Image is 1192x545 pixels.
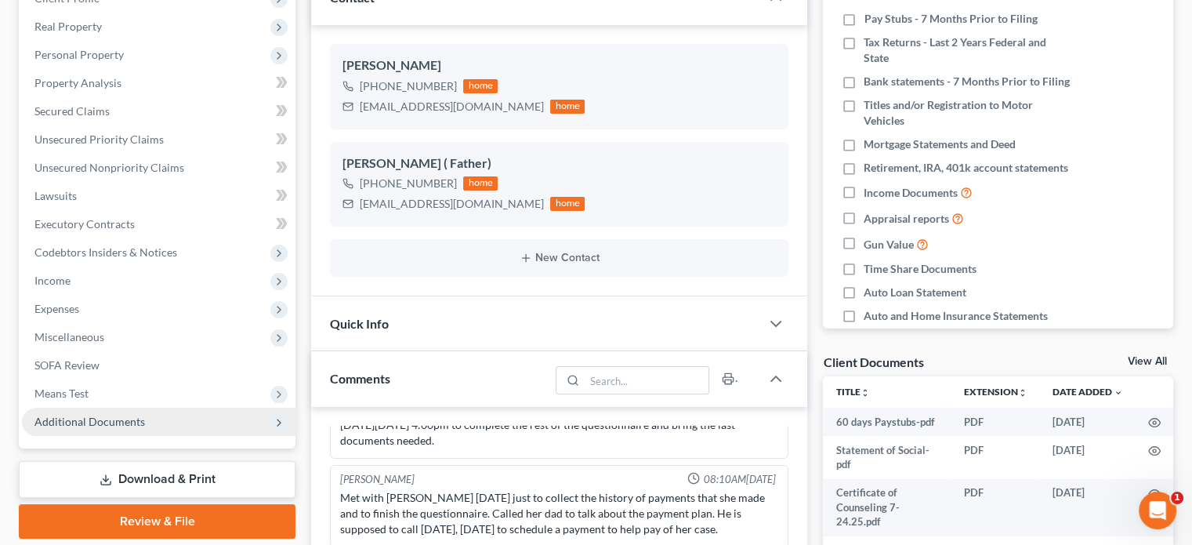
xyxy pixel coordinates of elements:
button: New Contact [342,252,776,264]
span: Income Documents [864,185,958,201]
div: [PHONE_NUMBER] [360,78,457,94]
div: home [463,176,498,191]
a: Unsecured Priority Claims [22,125,295,154]
a: Titleunfold_more [835,386,869,398]
td: [DATE] [1040,436,1136,479]
i: expand_more [1114,388,1123,398]
td: Statement of Social-pdf [823,436,951,479]
span: Lawsuits [34,189,77,202]
span: Tax Returns - Last 2 Years Federal and State [864,35,1072,66]
input: Search... [585,367,709,394]
div: home [463,79,498,93]
td: Certificate of Counseling 7-24.25.pdf [823,479,951,536]
a: SOFA Review [22,351,295,380]
span: Unsecured Nonpriority Claims [34,161,184,174]
td: PDF [951,479,1040,536]
iframe: Intercom live chat [1139,492,1176,529]
a: Executory Contracts [22,210,295,238]
span: Appraisal reports [864,211,949,227]
span: Real Property [34,20,102,33]
span: Codebtors Insiders & Notices [34,245,177,259]
span: Time Share Documents [864,261,976,277]
span: Additional Documents [34,415,145,428]
span: Quick Info [330,316,389,331]
a: Extensionunfold_more [964,386,1027,398]
span: Auto Loan Statement [864,285,966,300]
div: [EMAIL_ADDRESS][DOMAIN_NAME] [360,196,544,212]
i: unfold_more [1018,388,1027,398]
span: Executory Contracts [34,217,135,231]
a: Review & File [19,504,295,539]
div: home [550,197,585,211]
span: Pay Stubs - 7 Months Prior to Filing [864,11,1037,27]
span: Means Test [34,387,89,400]
span: Titles and/or Registration to Motor Vehicles [864,97,1072,129]
div: home [550,100,585,114]
span: Gun Value [864,237,914,253]
td: [DATE] [1040,479,1136,536]
a: Property Analysis [22,69,295,97]
span: Property Analysis [34,76,121,89]
span: Expenses [34,302,79,315]
div: [PERSON_NAME] [342,56,776,75]
td: PDF [951,436,1040,479]
td: 60 days Paystubs-pdf [823,408,951,436]
a: View All [1128,356,1167,367]
div: [PERSON_NAME] ( Father) [342,154,776,173]
div: [PERSON_NAME] [340,472,415,487]
span: Comments [330,371,390,386]
span: Mortgage Statements and Deed [864,136,1016,152]
span: Income [34,274,71,287]
div: [PHONE_NUMBER] [360,176,457,191]
div: Met with [PERSON_NAME] [DATE] just to collect the history of payments that she made and to finish... [340,490,778,537]
span: Auto and Home Insurance Statements [864,308,1048,324]
i: unfold_more [860,388,869,398]
td: [DATE] [1040,408,1136,436]
a: Secured Claims [22,97,295,125]
span: Unsecured Priority Claims [34,133,164,146]
div: [EMAIL_ADDRESS][DOMAIN_NAME] [360,99,544,114]
a: Lawsuits [22,182,295,210]
td: PDF [951,408,1040,436]
span: Personal Property [34,48,124,61]
span: Miscellaneous [34,330,104,343]
span: 08:10AM[DATE] [703,472,775,487]
span: Retirement, IRA, 401k account statements [864,160,1068,176]
a: Download & Print [19,461,295,498]
div: Client Documents [823,354,923,370]
span: SOFA Review [34,358,100,372]
span: Bank statements - 7 Months Prior to Filing [864,74,1070,89]
a: Unsecured Nonpriority Claims [22,154,295,182]
a: Date Added expand_more [1053,386,1123,398]
span: 1 [1171,492,1183,504]
span: Secured Claims [34,104,110,118]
